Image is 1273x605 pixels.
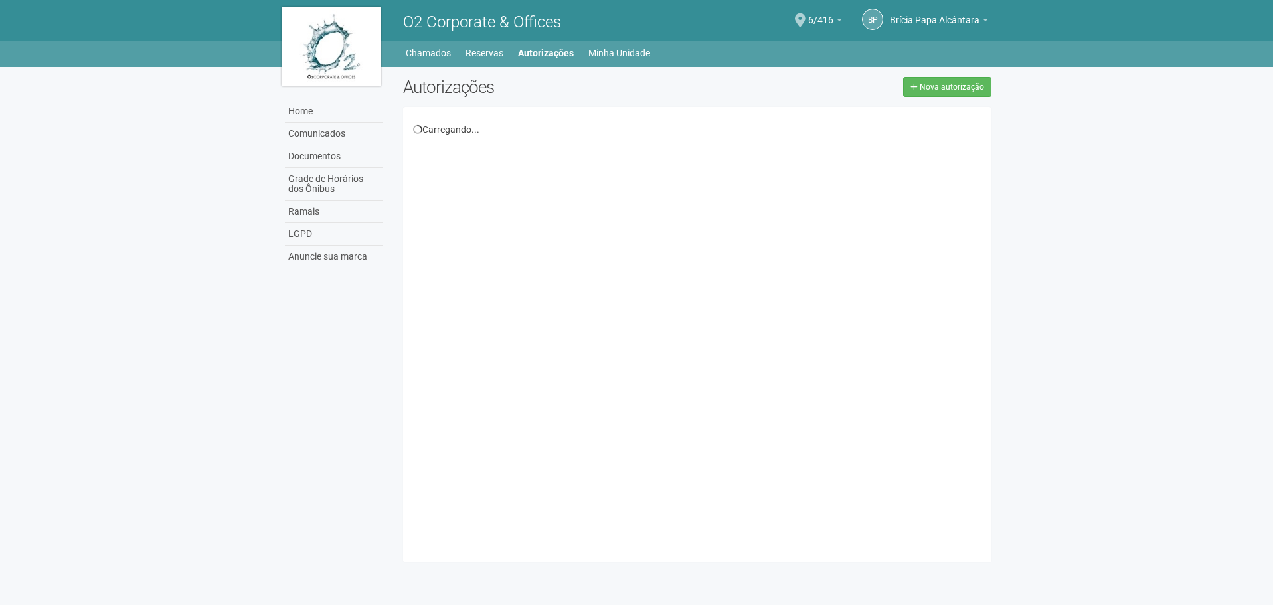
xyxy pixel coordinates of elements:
img: logo.jpg [282,7,381,86]
a: Chamados [406,44,451,62]
a: Brícia Papa Alcântara [890,17,988,27]
a: Documentos [285,145,383,168]
a: Reservas [466,44,503,62]
a: LGPD [285,223,383,246]
a: BP [862,9,883,30]
a: Nova autorização [903,77,991,97]
a: Comunicados [285,123,383,145]
a: Home [285,100,383,123]
a: Grade de Horários dos Ônibus [285,168,383,201]
div: Carregando... [413,124,982,135]
a: Autorizações [518,44,574,62]
a: Anuncie sua marca [285,246,383,268]
a: Minha Unidade [588,44,650,62]
span: Nova autorização [920,82,984,92]
span: Brícia Papa Alcântara [890,2,979,25]
a: 6/416 [808,17,842,27]
h2: Autorizações [403,77,687,97]
span: O2 Corporate & Offices [403,13,561,31]
a: Ramais [285,201,383,223]
span: 6/416 [808,2,833,25]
